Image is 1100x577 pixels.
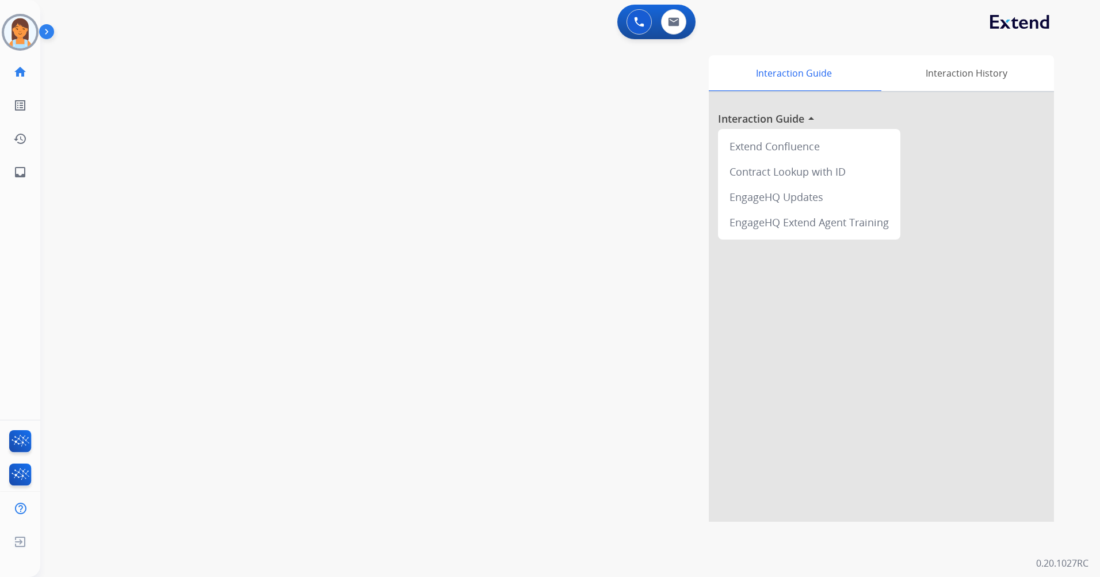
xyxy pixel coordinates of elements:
[1036,556,1088,570] p: 0.20.1027RC
[13,65,27,79] mat-icon: home
[4,16,36,48] img: avatar
[13,132,27,146] mat-icon: history
[709,55,879,91] div: Interaction Guide
[13,165,27,179] mat-icon: inbox
[13,98,27,112] mat-icon: list_alt
[723,184,896,210] div: EngageHQ Updates
[723,210,896,235] div: EngageHQ Extend Agent Training
[723,159,896,184] div: Contract Lookup with ID
[723,134,896,159] div: Extend Confluence
[879,55,1054,91] div: Interaction History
